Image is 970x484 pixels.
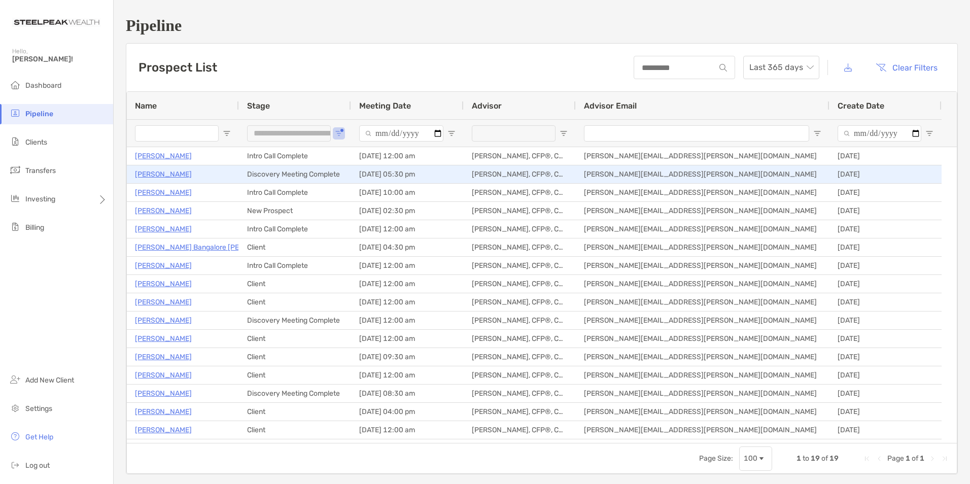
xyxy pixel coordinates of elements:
div: [DATE] 09:30 am [351,348,464,366]
span: [PERSON_NAME]! [12,55,107,63]
img: pipeline icon [9,107,21,119]
a: [PERSON_NAME] [135,223,192,235]
span: 1 [796,454,801,463]
span: to [803,454,809,463]
div: [PERSON_NAME][EMAIL_ADDRESS][PERSON_NAME][DOMAIN_NAME] [576,238,829,256]
a: [PERSON_NAME] [135,405,192,418]
div: 100 [744,454,757,463]
div: [DATE] [829,238,942,256]
div: [DATE] [829,366,942,384]
img: clients icon [9,135,21,148]
div: [DATE] [829,165,942,183]
div: [DATE] 05:30 pm [351,165,464,183]
a: [PERSON_NAME] [135,351,192,363]
div: [DATE] [829,275,942,293]
button: Open Filter Menu [447,129,456,137]
div: Previous Page [875,455,883,463]
div: Intro Call Complete [239,147,351,165]
span: Advisor Email [584,101,637,111]
div: [DATE] 04:00 pm [351,403,464,421]
div: [DATE] [829,293,942,311]
p: [PERSON_NAME] [135,168,192,181]
div: Client [239,366,351,384]
div: Client [239,275,351,293]
div: [PERSON_NAME][EMAIL_ADDRESS][PERSON_NAME][DOMAIN_NAME] [576,293,829,311]
a: [PERSON_NAME] [135,259,192,272]
img: settings icon [9,402,21,414]
div: [PERSON_NAME], CFP®, CDFA® [464,184,576,201]
div: [DATE] [829,348,942,366]
div: First Page [863,455,871,463]
div: [PERSON_NAME][EMAIL_ADDRESS][PERSON_NAME][DOMAIN_NAME] [576,312,829,329]
span: 1 [920,454,924,463]
span: Investing [25,195,55,203]
div: [PERSON_NAME][EMAIL_ADDRESS][PERSON_NAME][DOMAIN_NAME] [576,403,829,421]
div: New Prospect [239,202,351,220]
p: [PERSON_NAME] [135,369,192,382]
span: Stage [247,101,270,111]
div: [PERSON_NAME], CFP®, CDFA® [464,257,576,274]
span: Name [135,101,157,111]
a: [PERSON_NAME] [135,332,192,345]
span: Log out [25,461,50,470]
div: [PERSON_NAME][EMAIL_ADDRESS][PERSON_NAME][DOMAIN_NAME] [576,275,829,293]
input: Create Date Filter Input [838,125,921,142]
button: Open Filter Menu [925,129,933,137]
div: [DATE] [829,147,942,165]
span: Add New Client [25,376,74,385]
h3: Prospect List [138,60,217,75]
div: [PERSON_NAME], CFP®, CDFA® [464,220,576,238]
a: [PERSON_NAME] [135,186,192,199]
button: Open Filter Menu [223,129,231,137]
a: [PERSON_NAME] [135,204,192,217]
div: [PERSON_NAME][EMAIL_ADDRESS][PERSON_NAME][DOMAIN_NAME] [576,366,829,384]
a: [PERSON_NAME] [135,314,192,327]
div: Client [239,421,351,439]
img: add_new_client icon [9,373,21,386]
div: [PERSON_NAME][EMAIL_ADDRESS][PERSON_NAME][DOMAIN_NAME] [576,257,829,274]
div: Client [239,348,351,366]
div: [DATE] [829,202,942,220]
span: Last 365 days [749,56,813,79]
a: [PERSON_NAME] Bangalore [PERSON_NAME] [135,241,285,254]
span: Transfers [25,166,56,175]
div: [DATE] 12:00 am [351,293,464,311]
div: Intro Call Complete [239,220,351,238]
div: Client [239,439,351,457]
div: [DATE] 12:00 am [351,366,464,384]
div: [DATE] 04:30 pm [351,238,464,256]
div: [DATE] [829,403,942,421]
div: [PERSON_NAME][EMAIL_ADDRESS][PERSON_NAME][DOMAIN_NAME] [576,147,829,165]
div: Client [239,403,351,421]
div: [PERSON_NAME], CFP®, CDFA® [464,403,576,421]
img: transfers icon [9,164,21,176]
div: [PERSON_NAME], CFP®, CDFA® [464,348,576,366]
span: Dashboard [25,81,61,90]
a: [PERSON_NAME] [135,278,192,290]
div: [PERSON_NAME], CFP®, CDFA® [464,439,576,457]
div: [PERSON_NAME][EMAIL_ADDRESS][PERSON_NAME][DOMAIN_NAME] [576,202,829,220]
p: [PERSON_NAME] [135,442,192,455]
span: Settings [25,404,52,413]
a: [PERSON_NAME] [135,296,192,308]
span: Clients [25,138,47,147]
div: [DATE] 12:00 am [351,330,464,348]
div: Client [239,293,351,311]
div: [PERSON_NAME][EMAIL_ADDRESS][PERSON_NAME][DOMAIN_NAME] [576,439,829,457]
div: [DATE] 12:00 am [351,312,464,329]
div: [DATE] [829,330,942,348]
span: 1 [906,454,910,463]
div: [PERSON_NAME], CFP®, CDFA® [464,312,576,329]
div: Page Size [739,446,772,471]
div: [DATE] 10:00 am [351,184,464,201]
div: [PERSON_NAME], CFP®, CDFA® [464,238,576,256]
div: [PERSON_NAME], CFP®, CDFA® [464,421,576,439]
a: [PERSON_NAME] [135,387,192,400]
